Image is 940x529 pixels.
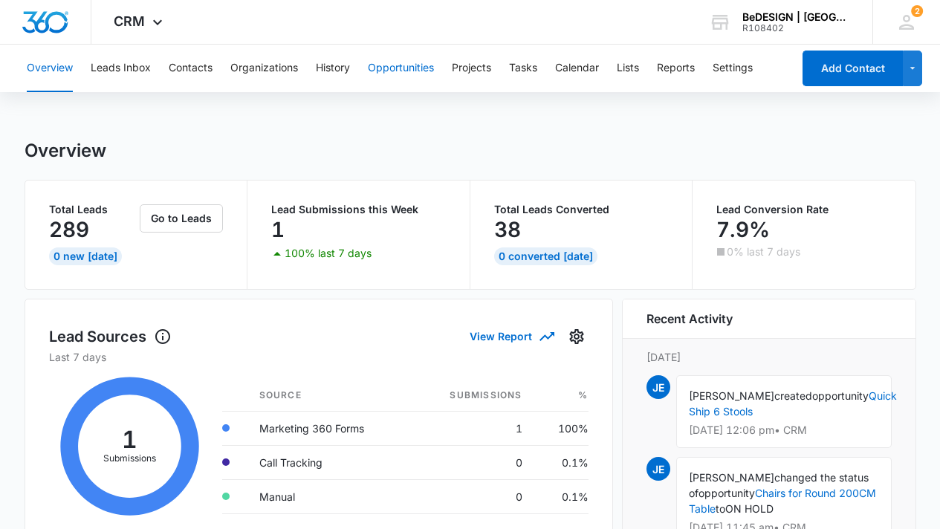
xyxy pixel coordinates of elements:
[509,45,537,92] button: Tasks
[494,204,669,215] p: Total Leads Converted
[716,502,725,515] span: to
[494,218,521,241] p: 38
[316,45,350,92] button: History
[727,247,800,257] p: 0% last 7 days
[271,218,285,241] p: 1
[555,45,599,92] button: Calendar
[452,45,491,92] button: Projects
[716,218,770,241] p: 7.9%
[646,310,733,328] h6: Recent Activity
[689,389,774,402] span: [PERSON_NAME]
[534,479,589,513] td: 0.1%
[716,204,892,215] p: Lead Conversion Rate
[565,325,589,348] button: Settings
[742,11,851,23] div: account name
[27,45,73,92] button: Overview
[412,479,534,513] td: 0
[140,212,223,224] a: Go to Leads
[617,45,639,92] button: Lists
[713,45,753,92] button: Settings
[412,411,534,445] td: 1
[49,218,89,241] p: 289
[25,140,106,162] h1: Overview
[271,204,446,215] p: Lead Submissions this Week
[803,51,903,86] button: Add Contact
[534,380,589,412] th: %
[725,502,774,515] span: ON HOLD
[247,445,412,479] td: Call Tracking
[247,479,412,513] td: Manual
[169,45,213,92] button: Contacts
[534,411,589,445] td: 100%
[646,375,670,399] span: JE
[689,471,869,499] span: changed the status of
[742,23,851,33] div: account id
[49,349,589,365] p: Last 7 days
[657,45,695,92] button: Reports
[368,45,434,92] button: Opportunities
[698,487,755,499] span: opportunity
[247,380,412,412] th: Source
[140,204,223,233] button: Go to Leads
[911,5,923,17] span: 2
[494,247,597,265] div: 0 Converted [DATE]
[49,204,137,215] p: Total Leads
[412,445,534,479] td: 0
[774,389,812,402] span: created
[285,248,372,259] p: 100% last 7 days
[646,349,892,365] p: [DATE]
[114,13,145,29] span: CRM
[470,323,553,349] button: View Report
[911,5,923,17] div: notifications count
[412,380,534,412] th: Submissions
[49,325,172,348] h1: Lead Sources
[230,45,298,92] button: Organizations
[49,247,122,265] div: 0 New [DATE]
[91,45,151,92] button: Leads Inbox
[689,471,774,484] span: [PERSON_NAME]
[689,425,879,435] p: [DATE] 12:06 pm • CRM
[646,457,670,481] span: JE
[247,411,412,445] td: Marketing 360 Forms
[689,487,876,515] a: Chairs for Round 200CM Table
[534,445,589,479] td: 0.1%
[812,389,869,402] span: opportunity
